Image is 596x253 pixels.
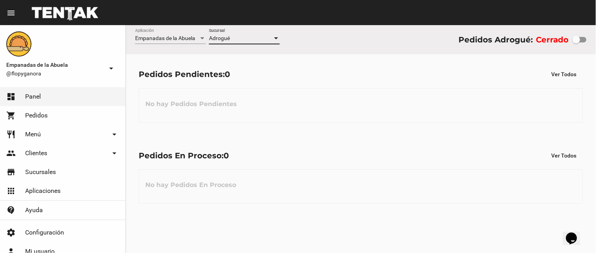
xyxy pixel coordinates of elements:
span: Ver Todos [552,152,577,159]
button: Ver Todos [545,67,583,81]
span: Ayuda [25,206,43,214]
span: @flopyganora [6,70,103,77]
h3: No hay Pedidos En Proceso [139,173,242,197]
mat-icon: arrow_drop_down [106,64,116,73]
h3: No hay Pedidos Pendientes [139,92,243,116]
mat-icon: people [6,148,16,158]
span: Menú [25,130,41,138]
div: Pedidos Adrogué: [458,33,533,46]
mat-icon: shopping_cart [6,111,16,120]
div: Pedidos En Proceso: [139,149,229,162]
mat-icon: apps [6,186,16,196]
img: f0136945-ed32-4f7c-91e3-a375bc4bb2c5.png [6,31,31,57]
span: Aplicaciones [25,187,61,195]
mat-icon: arrow_drop_down [110,148,119,158]
span: Empanadas de la Abuela [6,60,103,70]
span: Configuración [25,229,64,236]
mat-icon: restaurant [6,130,16,139]
button: Ver Todos [545,148,583,163]
mat-icon: menu [6,8,16,18]
div: Pedidos Pendientes: [139,68,230,81]
span: Sucursales [25,168,56,176]
mat-icon: settings [6,228,16,237]
iframe: chat widget [563,222,588,245]
span: Clientes [25,149,47,157]
span: Pedidos [25,112,48,119]
mat-icon: arrow_drop_down [110,130,119,139]
span: Adrogué [209,35,230,41]
span: Panel [25,93,41,101]
mat-icon: store [6,167,16,177]
span: 0 [224,151,229,160]
span: 0 [225,70,230,79]
mat-icon: contact_support [6,205,16,215]
span: Empanadas de la Abuela [135,35,195,41]
mat-icon: dashboard [6,92,16,101]
span: Ver Todos [552,71,577,77]
label: Cerrado [536,33,569,46]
